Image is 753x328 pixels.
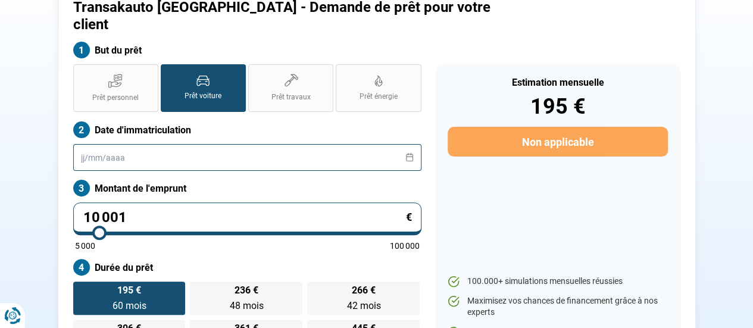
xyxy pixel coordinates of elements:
span: Prêt voiture [185,91,221,101]
span: Prêt énergie [360,92,398,102]
span: 5 000 [75,242,95,250]
input: jj/mm/aaaa [73,144,421,171]
span: 266 € [352,286,376,295]
span: Prêt travaux [271,92,311,102]
div: Estimation mensuelle [448,78,667,88]
div: 195 € [448,96,667,117]
li: 100.000+ simulations mensuelles réussies [448,276,667,288]
label: Date d'immatriculation [73,121,421,138]
label: Montant de l'emprunt [73,180,421,196]
span: Prêt personnel [92,93,139,103]
span: 42 mois [346,300,380,311]
span: 236 € [235,286,258,295]
span: € [406,212,412,223]
span: 60 mois [112,300,146,311]
label: Durée du prêt [73,259,421,276]
label: But du prêt [73,42,421,58]
span: 48 mois [229,300,263,311]
span: 100 000 [390,242,420,250]
button: Non applicable [448,127,667,157]
li: Maximisez vos chances de financement grâce à nos experts [448,295,667,318]
span: 195 € [117,286,141,295]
